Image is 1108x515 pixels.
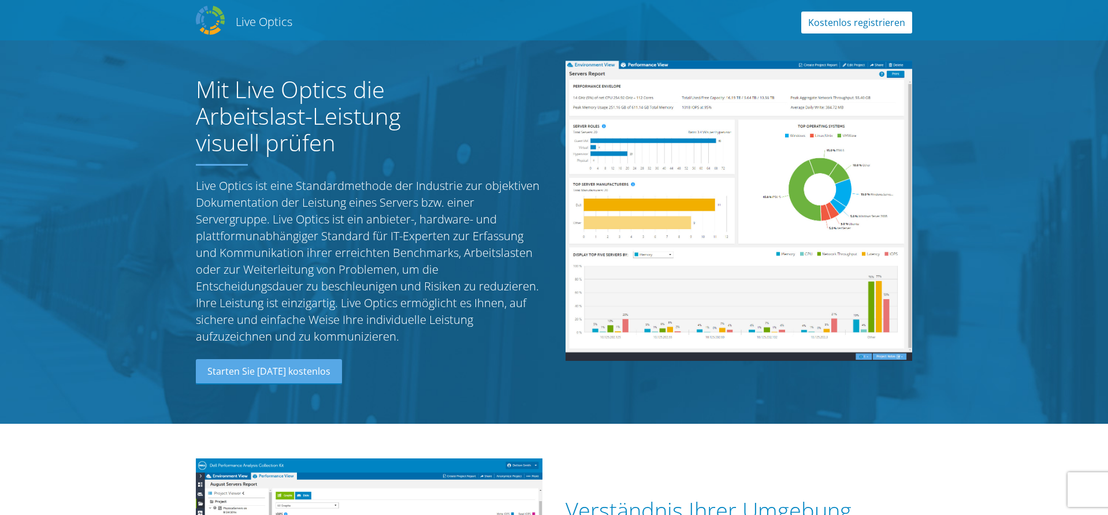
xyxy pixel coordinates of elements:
[236,14,292,29] h2: Live Optics
[196,6,225,35] img: Dell Dpack
[566,61,912,361] img: Server Report
[801,12,912,33] a: Kostenlos registrieren
[196,359,342,385] a: Starten Sie [DATE] kostenlos
[196,177,542,345] p: Live Optics ist eine Standardmethode der Industrie zur objektiven Dokumentation der Leistung eine...
[196,76,456,156] h1: Mit Live Optics die Arbeitslast-Leistung visuell prüfen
